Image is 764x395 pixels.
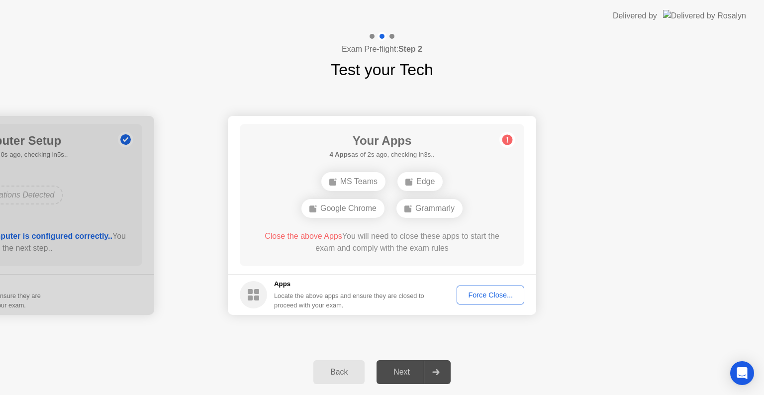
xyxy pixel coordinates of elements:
div: Force Close... [460,291,521,299]
div: Open Intercom Messenger [730,361,754,385]
img: Delivered by Rosalyn [663,10,746,21]
h4: Exam Pre-flight: [342,43,422,55]
div: Back [316,368,362,377]
button: Force Close... [457,286,524,304]
b: Step 2 [398,45,422,53]
div: Grammarly [396,199,463,218]
div: Next [380,368,424,377]
h1: Your Apps [329,132,434,150]
div: You will need to close these apps to start the exam and comply with the exam rules [254,230,510,254]
div: Edge [397,172,443,191]
span: Close the above Apps [265,232,342,240]
h5: Apps [274,279,425,289]
h5: as of 2s ago, checking in3s.. [329,150,434,160]
div: Delivered by [613,10,657,22]
div: MS Teams [321,172,385,191]
button: Next [377,360,451,384]
b: 4 Apps [329,151,351,158]
button: Back [313,360,365,384]
h1: Test your Tech [331,58,433,82]
div: Locate the above apps and ensure they are closed to proceed with your exam. [274,291,425,310]
div: Google Chrome [301,199,384,218]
